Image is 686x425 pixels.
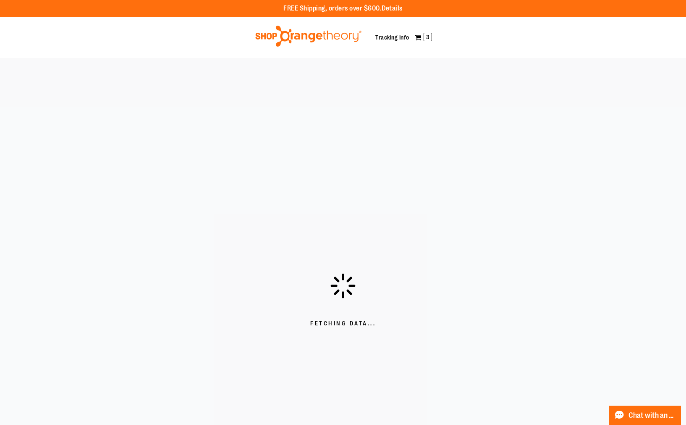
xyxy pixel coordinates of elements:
[310,319,376,328] span: Fetching Data...
[375,34,409,41] a: Tracking Info
[628,412,676,420] span: Chat with an Expert
[424,33,432,41] span: 3
[283,4,403,13] p: FREE Shipping, orders over $600.
[382,5,403,12] a: Details
[609,406,681,425] button: Chat with an Expert
[254,26,363,47] img: Shop Orangetheory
